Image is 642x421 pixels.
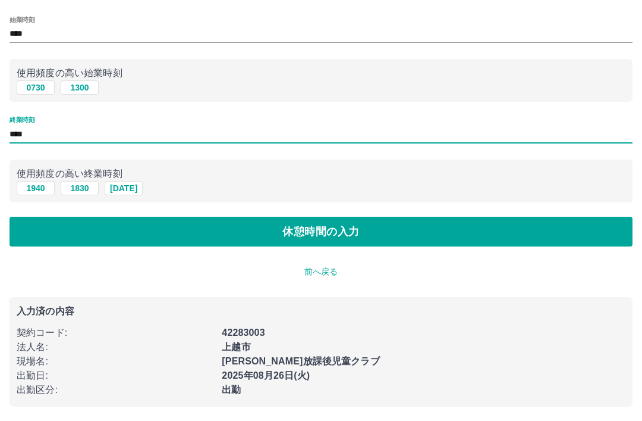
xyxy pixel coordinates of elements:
[17,383,215,397] p: 出勤区分 :
[10,266,632,278] p: 前へ戻る
[17,340,215,354] p: 法人名 :
[17,181,55,195] button: 1940
[61,181,99,195] button: 1830
[10,217,632,247] button: 休憩時間の入力
[10,15,34,24] label: 始業時刻
[17,369,215,383] p: 出勤日 :
[17,167,625,181] p: 使用頻度の高い終業時刻
[17,307,625,316] p: 入力済の内容
[61,80,99,95] button: 1300
[17,354,215,369] p: 現場名 :
[222,370,310,381] b: 2025年08月26日(火)
[105,181,143,195] button: [DATE]
[10,116,34,124] label: 終業時刻
[17,80,55,95] button: 0730
[222,342,250,352] b: 上越市
[222,385,241,395] b: 出勤
[17,66,625,80] p: 使用頻度の高い始業時刻
[222,356,379,366] b: [PERSON_NAME]放課後児童クラブ
[17,326,215,340] p: 契約コード :
[222,328,265,338] b: 42283003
